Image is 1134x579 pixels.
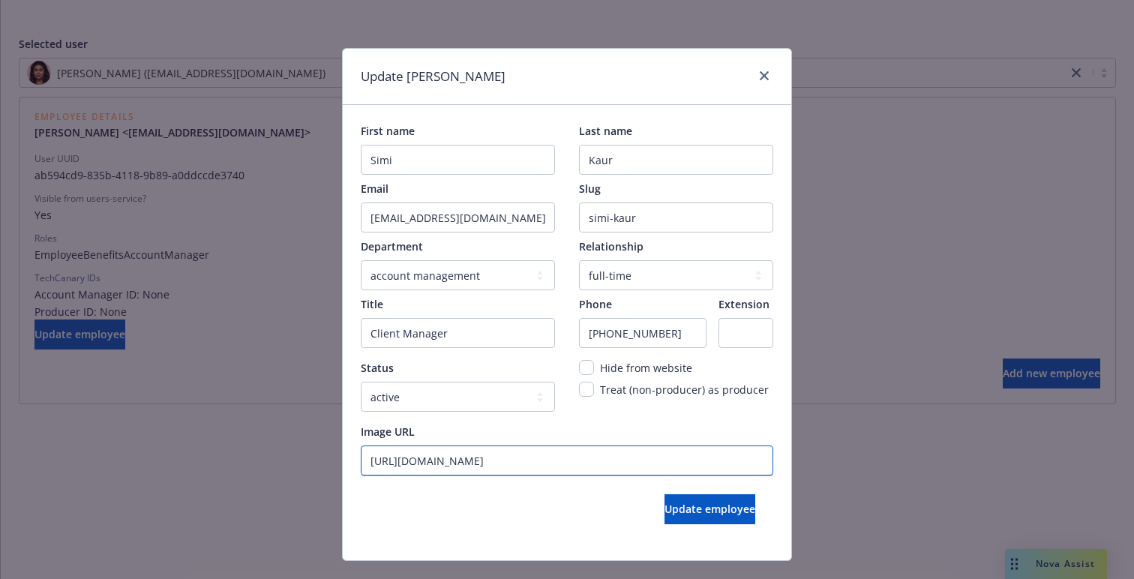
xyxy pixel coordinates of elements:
span: First name [361,124,415,138]
span: Relationship [579,239,643,253]
span: Phone [579,297,612,311]
span: Email [361,181,388,196]
span: Treat (non-producer) as producer [600,382,769,397]
span: Title [361,297,383,311]
h1: Update [PERSON_NAME] [361,67,505,86]
span: Department [361,239,423,253]
a: close [755,67,773,85]
span: Last name [579,124,632,138]
span: Update employee [664,502,755,516]
span: Extension [718,297,769,311]
button: Update employee [664,494,755,524]
span: Hide from website [600,361,692,375]
span: Image URL [361,424,415,439]
span: Slug [579,181,601,196]
span: Status [361,361,394,375]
